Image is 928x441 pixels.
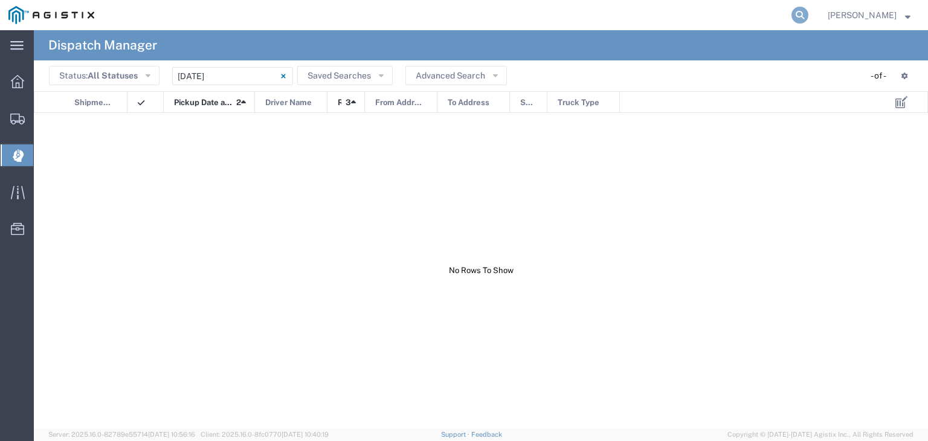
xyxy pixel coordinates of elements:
[871,69,892,82] div: - of -
[297,66,393,85] button: Saved Searches
[448,92,489,114] span: To Address
[827,8,911,22] button: [PERSON_NAME]
[8,6,94,24] img: logo
[375,92,424,114] span: From Address
[265,92,312,114] span: Driver Name
[338,92,341,114] span: Reference
[201,431,329,438] span: Client: 2025.16.0-8fc0770
[236,92,241,114] span: 2
[828,8,897,22] span: Lorretta Ayala
[74,92,114,114] span: Shipment No.
[49,66,159,85] button: Status:All Statuses
[48,431,195,438] span: Server: 2025.16.0-82789e55714
[405,66,507,85] button: Advanced Search
[727,430,913,440] span: Copyright © [DATE]-[DATE] Agistix Inc., All Rights Reserved
[520,92,534,114] span: Status
[282,431,329,438] span: [DATE] 10:40:19
[174,92,232,114] span: Pickup Date and Time
[471,431,502,438] a: Feedback
[88,71,138,80] span: All Statuses
[346,92,351,114] span: 3
[148,431,195,438] span: [DATE] 10:56:16
[441,431,471,438] a: Support
[558,92,599,114] span: Truck Type
[48,30,157,60] h4: Dispatch Manager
